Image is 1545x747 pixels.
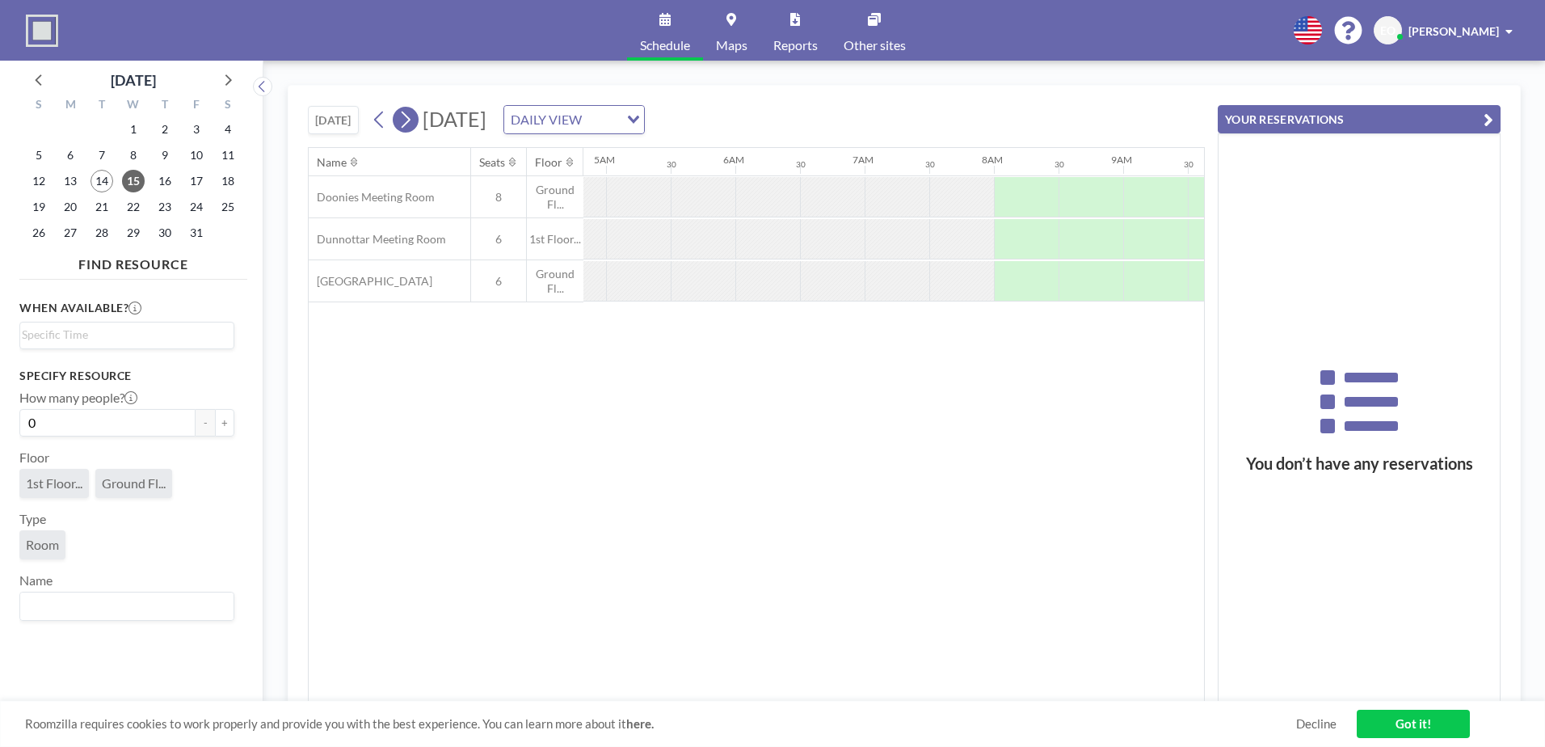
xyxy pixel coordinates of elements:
label: Floor [19,449,49,466]
div: 30 [925,159,935,170]
span: Saturday, October 18, 2025 [217,170,239,192]
span: Saturday, October 4, 2025 [217,118,239,141]
div: 8AM [982,154,1003,166]
div: S [212,95,243,116]
span: Sunday, October 12, 2025 [27,170,50,192]
span: Sunday, October 26, 2025 [27,222,50,244]
span: Saturday, October 25, 2025 [217,196,239,218]
span: DAILY VIEW [507,109,585,130]
span: [PERSON_NAME] [1408,24,1499,38]
span: Reports [773,39,818,52]
span: Friday, October 10, 2025 [185,144,208,167]
h3: Specify resource [19,369,234,383]
div: M [55,95,86,116]
a: Got it! [1357,710,1470,738]
div: 30 [1184,159,1193,170]
span: 8 [471,190,526,205]
input: Search for option [587,109,617,130]
div: Search for option [504,106,644,133]
a: Decline [1296,716,1337,732]
div: T [149,95,180,116]
span: 1st Floor... [26,475,82,491]
label: Type [19,511,46,527]
button: YOUR RESERVATIONS [1218,105,1501,133]
span: 6 [471,232,526,247]
label: How many people? [19,390,137,406]
span: Thursday, October 23, 2025 [154,196,176,218]
span: Other sites [844,39,906,52]
div: [DATE] [111,69,156,91]
span: Sunday, October 5, 2025 [27,144,50,167]
div: W [118,95,149,116]
span: Sunday, October 19, 2025 [27,196,50,218]
span: Ground Fl... [527,183,583,211]
span: Friday, October 17, 2025 [185,170,208,192]
div: T [86,95,118,116]
div: 30 [796,159,806,170]
span: Monday, October 27, 2025 [59,222,82,244]
span: Thursday, October 2, 2025 [154,118,176,141]
span: [GEOGRAPHIC_DATA] [309,274,432,289]
div: 7AM [852,154,874,166]
span: Tuesday, October 28, 2025 [91,222,113,244]
div: Search for option [20,323,234,347]
span: Saturday, October 11, 2025 [217,144,239,167]
span: Maps [716,39,747,52]
span: 6 [471,274,526,289]
span: Monday, October 6, 2025 [59,144,82,167]
button: [DATE] [308,106,359,134]
div: 9AM [1111,154,1132,166]
span: Ground Fl... [527,267,583,295]
span: Wednesday, October 29, 2025 [122,222,145,244]
span: Monday, October 20, 2025 [59,196,82,218]
span: [DATE] [423,107,486,131]
h3: You don’t have any reservations [1219,454,1500,474]
span: Friday, October 31, 2025 [185,222,208,244]
span: Thursday, October 9, 2025 [154,144,176,167]
span: Friday, October 3, 2025 [185,118,208,141]
span: Wednesday, October 8, 2025 [122,144,145,167]
div: 30 [667,159,676,170]
span: Friday, October 24, 2025 [185,196,208,218]
div: Floor [535,155,562,170]
div: S [23,95,55,116]
div: F [180,95,212,116]
span: Tuesday, October 14, 2025 [91,170,113,192]
h4: FIND RESOURCE [19,250,247,272]
div: 5AM [594,154,615,166]
span: EO [1380,23,1396,38]
span: Thursday, October 16, 2025 [154,170,176,192]
div: Search for option [20,593,234,620]
button: + [215,409,234,437]
button: - [196,409,215,437]
span: 1st Floor... [527,232,583,247]
div: 30 [1055,159,1064,170]
span: Ground Fl... [102,475,166,491]
label: Name [19,572,53,589]
span: Wednesday, October 22, 2025 [122,196,145,218]
span: Schedule [640,39,690,52]
a: here. [626,716,654,731]
span: Doonies Meeting Room [309,190,435,205]
span: Thursday, October 30, 2025 [154,222,176,244]
input: Search for option [22,326,225,344]
span: Tuesday, October 7, 2025 [91,144,113,167]
span: Tuesday, October 21, 2025 [91,196,113,218]
span: Wednesday, October 1, 2025 [122,118,145,141]
div: Name [317,155,347,170]
img: organization-logo [26,15,58,47]
div: 6AM [723,154,744,166]
span: Dunnottar Meeting Room [309,232,446,247]
span: Roomzilla requires cookies to work properly and provide you with the best experience. You can lea... [25,716,1296,732]
span: Monday, October 13, 2025 [59,170,82,192]
div: Seats [479,155,505,170]
span: Room [26,537,59,552]
input: Search for option [22,596,225,617]
span: Wednesday, October 15, 2025 [122,170,145,192]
